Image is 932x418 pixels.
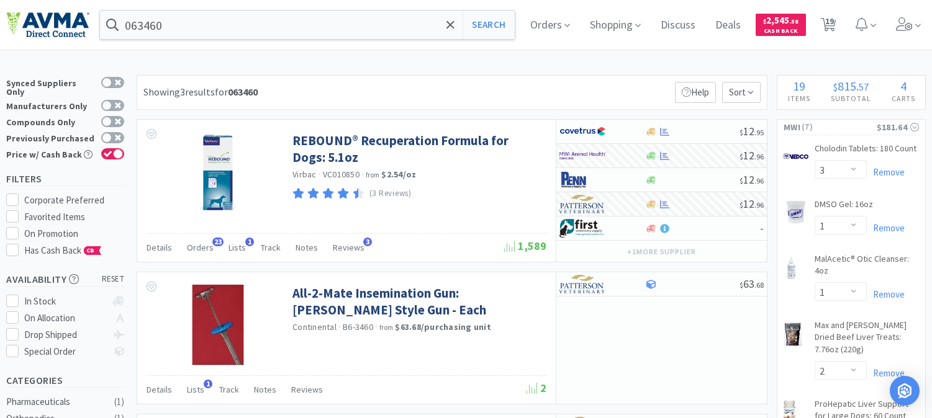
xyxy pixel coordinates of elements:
img: 38974dc662ba4158905e7a3e06c44506_393698.png [178,132,258,213]
span: $ [740,152,743,161]
span: Details [147,242,172,253]
a: Continental [292,321,337,332]
button: Search [463,11,514,39]
strong: $63.68 / purchasing unit [395,321,491,332]
img: 77fca1acd8b6420a9015268ca798ef17_1.png [559,122,606,141]
img: e1133ece90fa4a959c5ae41b0808c578_9.png [559,171,606,189]
span: $ [740,176,743,185]
span: from [379,323,393,332]
span: 4 [900,78,907,94]
span: MWI [784,120,800,134]
span: . 96 [754,200,764,210]
span: 2,545 [763,14,799,26]
a: 19 [816,21,841,32]
div: Drop Shipped [24,327,107,342]
span: $ [740,280,743,290]
p: (3 Reviews) [369,187,412,200]
span: B6-3460 [343,321,373,332]
a: Virbac [292,169,317,180]
span: . 95 [754,128,764,137]
a: Cholodin Tablets: 180 Count [815,143,916,160]
span: VC010850 [323,169,360,180]
span: Track [261,242,281,253]
div: Special Order [24,344,107,359]
p: Help [675,82,716,103]
a: MalAcetic® Otic Cleanser: 4oz [815,253,919,282]
span: $ [763,17,766,25]
span: CB [84,247,97,254]
span: . 96 [754,176,764,185]
span: - [760,221,764,235]
img: 665fb54bc33b43fdaeffcaf207fd9fd9_715399.png [784,322,802,347]
a: $2,545.58Cash Back [756,8,806,42]
div: ( 1 ) [114,394,124,409]
a: Remove [867,367,905,379]
span: 57 [859,81,869,93]
h4: Carts [881,92,925,104]
span: 19 [793,78,805,94]
div: Previously Purchased [6,132,95,143]
input: Search by item, sku, manufacturer, ingredient, size... [100,11,515,39]
h4: Subtotal [820,92,881,104]
div: Price w/ Cash Back [6,148,95,159]
img: 15295c0ee14f4e72a897c08ba038ce66_7902.png [784,144,808,169]
span: 12 [740,148,764,162]
a: All-2-Mate Insemination Gun: [PERSON_NAME] Style Gun - Each [292,285,543,319]
span: Lists [228,242,246,253]
img: f6b2451649754179b5b4e0c70c3f7cb0_2.png [559,146,606,165]
div: Compounds Only [6,116,95,127]
h5: Categories [6,373,124,388]
span: Track [219,384,239,395]
span: 12 [740,197,764,211]
span: · [319,169,321,180]
span: from [366,171,379,179]
h5: Filters [6,172,124,186]
span: ( 7 ) [800,121,877,133]
h4: Items [777,92,820,104]
img: f5e969b455434c6296c6d81ef179fa71_3.png [559,195,606,213]
strong: $2.54 / oz [381,169,416,180]
span: Lists [187,384,204,395]
span: $ [740,128,743,137]
span: 12 [740,124,764,138]
span: . 58 [789,17,799,25]
img: b9952b68101043aeb5eac813da97bfba_181226.jpeg [178,285,258,365]
img: e4e33dab9f054f5782a47901c742baa9_102.png [6,12,89,38]
img: a47000e73f8049ed859d9de8ae3c80cc_18022.png [784,256,799,280]
img: 9637b8d9f872495fbe8bef2e0c7f06f2_7925.png [784,200,808,225]
span: reset [102,273,125,286]
div: Showing 3 results [143,84,258,100]
a: DMSO Gel: 16oz [815,198,873,216]
div: In Stock [24,294,107,309]
span: Sort [722,82,761,103]
div: $181.64 [877,120,919,134]
span: 12 [740,172,764,187]
span: · [361,169,364,180]
span: · [338,321,341,332]
span: 3 [363,238,372,246]
span: Orders [187,242,214,253]
span: Notes [254,384,276,395]
button: +1more supplier [621,243,702,260]
span: Details [147,384,172,395]
a: REBOUND® Recuperation Formula for Dogs: 5.1oz [292,132,543,166]
a: Remove [867,288,905,300]
a: Remove [867,166,905,178]
div: Corporate Preferred [24,193,125,208]
span: Reviews [291,384,323,395]
div: Pharmaceuticals [6,394,107,409]
div: . [820,80,881,92]
a: Deals [710,20,746,31]
span: Notes [296,242,318,253]
div: Favorited Items [24,210,125,225]
span: . 96 [754,152,764,161]
span: 63 [740,277,764,291]
a: Discuss [656,20,700,31]
h5: Availability [6,272,124,287]
div: On Promotion [24,226,125,241]
span: 1 [204,380,212,388]
span: . 68 [754,280,764,290]
span: Cash Back [763,28,799,36]
a: Max and [PERSON_NAME] Dried Beef Liver Treats: 7.76oz (220g) [815,319,919,361]
span: 1 [245,238,254,246]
